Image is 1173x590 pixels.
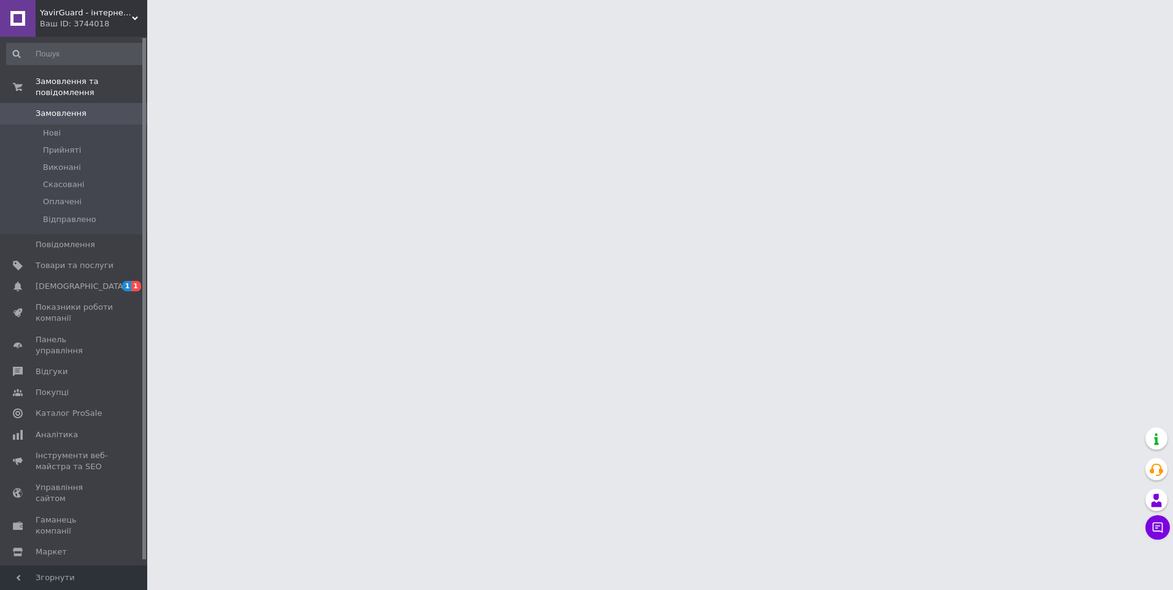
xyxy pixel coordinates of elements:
[36,302,113,324] span: Показники роботи компанії
[43,196,82,207] span: Оплачені
[36,281,126,292] span: [DEMOGRAPHIC_DATA]
[36,482,113,504] span: Управління сайтом
[36,515,113,537] span: Гаманець компанії
[43,162,81,173] span: Виконані
[36,334,113,356] span: Панель управління
[1145,515,1170,540] button: Чат з покупцем
[40,7,132,18] span: YavirGuard - інтернет-магазин електроніки
[122,281,132,291] span: 1
[36,387,69,398] span: Покупці
[43,128,61,139] span: Нові
[36,429,78,440] span: Аналітика
[40,18,147,29] div: Ваш ID: 3744018
[36,450,113,472] span: Інструменти веб-майстра та SEO
[36,408,102,419] span: Каталог ProSale
[131,281,141,291] span: 1
[43,179,85,190] span: Скасовані
[36,260,113,271] span: Товари та послуги
[36,108,87,119] span: Замовлення
[43,145,81,156] span: Прийняті
[36,546,67,557] span: Маркет
[36,76,147,98] span: Замовлення та повідомлення
[36,239,95,250] span: Повідомлення
[43,214,96,225] span: Відправлено
[36,366,67,377] span: Відгуки
[6,43,145,65] input: Пошук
